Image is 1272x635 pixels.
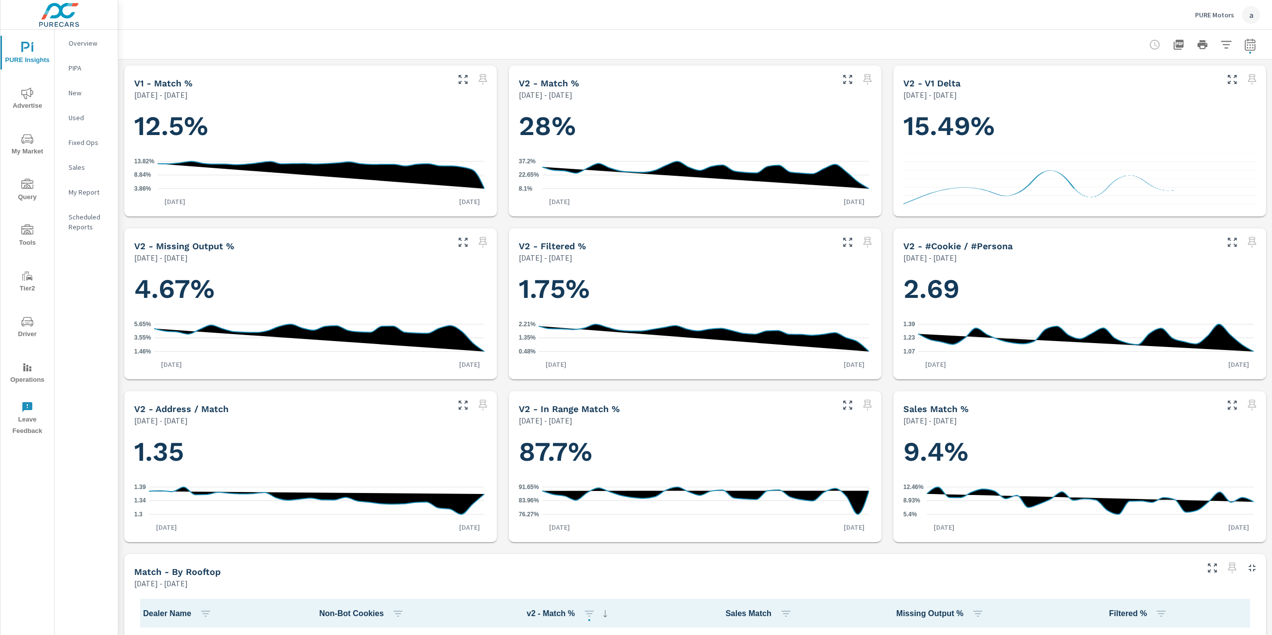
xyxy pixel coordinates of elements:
[1169,35,1189,55] button: "Export Report to PDF"
[903,78,960,88] h5: v2 - v1 Delta
[903,511,917,518] text: 5.4%
[455,397,471,413] button: Make Fullscreen
[840,71,856,87] button: Make Fullscreen
[903,89,957,101] p: [DATE] - [DATE]
[837,522,872,532] p: [DATE]
[134,348,151,355] text: 1.46%
[903,415,957,426] p: [DATE] - [DATE]
[1216,35,1236,55] button: Apply Filters
[519,321,536,328] text: 2.21%
[134,158,155,165] text: 13.82%
[1224,234,1240,250] button: Make Fullscreen
[452,197,487,207] p: [DATE]
[3,270,51,294] span: Tier2
[158,197,192,207] p: [DATE]
[69,113,110,123] p: Used
[319,608,408,620] span: Non-Bot Cookies
[134,404,229,414] h5: v2 - Address / Match
[519,172,539,179] text: 22.65%
[519,272,872,306] h1: 1.75%
[1244,234,1260,250] span: Select a preset date range to save this widget
[1244,397,1260,413] span: Select a preset date range to save this widget
[134,497,146,504] text: 1.34
[903,272,1256,306] h1: 2.69
[725,608,795,620] span: Sales Match
[1192,35,1212,55] button: Print Report
[134,577,188,589] p: [DATE] - [DATE]
[903,335,915,342] text: 1.23
[3,224,51,249] span: Tools
[840,234,856,250] button: Make Fullscreen
[134,78,192,88] h5: v1 - Match %
[154,359,189,369] p: [DATE]
[3,133,51,157] span: My Market
[134,185,151,192] text: 3.86%
[519,404,620,414] h5: v2 - In Range Match %
[860,234,875,250] span: Select a preset date range to save this widget
[903,321,915,328] text: 1.39
[55,210,118,234] div: Scheduled Reports
[1221,522,1256,532] p: [DATE]
[519,109,872,143] h1: 28%
[840,397,856,413] button: Make Fullscreen
[475,234,491,250] span: Select a preset date range to save this widget
[519,252,572,264] p: [DATE] - [DATE]
[455,71,471,87] button: Make Fullscreen
[3,316,51,340] span: Driver
[1240,35,1260,55] button: Select Date Range
[539,359,573,369] p: [DATE]
[860,397,875,413] span: Select a preset date range to save this widget
[134,321,151,328] text: 5.65%
[1244,560,1260,576] button: Minimize Widget
[1224,71,1240,87] button: Make Fullscreen
[55,160,118,175] div: Sales
[0,30,54,441] div: nav menu
[903,252,957,264] p: [DATE] - [DATE]
[1224,397,1240,413] button: Make Fullscreen
[55,110,118,125] div: Used
[903,241,1013,251] h5: v2 - #Cookie / #Persona
[837,197,872,207] p: [DATE]
[55,85,118,100] div: New
[519,415,572,426] p: [DATE] - [DATE]
[903,348,915,355] text: 1.07
[1224,560,1240,576] span: Select a preset date range to save this widget
[134,566,221,577] h5: Match - By Rooftop
[519,348,536,355] text: 0.48%
[918,359,953,369] p: [DATE]
[69,63,110,73] p: PIPA
[903,435,1256,469] h1: 9.4%
[134,241,234,251] h5: v2 - Missing Output %
[452,359,487,369] p: [DATE]
[903,484,924,491] text: 12.46%
[134,511,143,518] text: 1.3
[519,185,533,192] text: 8.1%
[837,359,872,369] p: [DATE]
[896,608,988,620] span: Missing Output %
[69,212,110,232] p: Scheduled Reports
[519,484,539,491] text: 91.65%
[55,135,118,150] div: Fixed Ops
[69,88,110,98] p: New
[527,608,611,620] span: v2 - Match %
[519,89,572,101] p: [DATE] - [DATE]
[1195,10,1234,19] p: PURE Motors
[519,335,536,342] text: 1.35%
[55,185,118,200] div: My Report
[927,522,961,532] p: [DATE]
[143,608,216,620] span: Dealer Name
[475,397,491,413] span: Select a preset date range to save this widget
[519,241,586,251] h5: v2 - Filtered %
[69,162,110,172] p: Sales
[3,42,51,66] span: PURE Insights
[519,435,872,469] h1: 87.7%
[1242,6,1260,24] div: a
[452,522,487,532] p: [DATE]
[903,109,1256,143] h1: 15.49%
[1244,71,1260,87] span: Select a preset date range to save this widget
[134,272,487,306] h1: 4.67%
[1204,560,1220,576] button: Make Fullscreen
[903,497,920,504] text: 8.93%
[69,38,110,48] p: Overview
[860,71,875,87] span: Select a preset date range to save this widget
